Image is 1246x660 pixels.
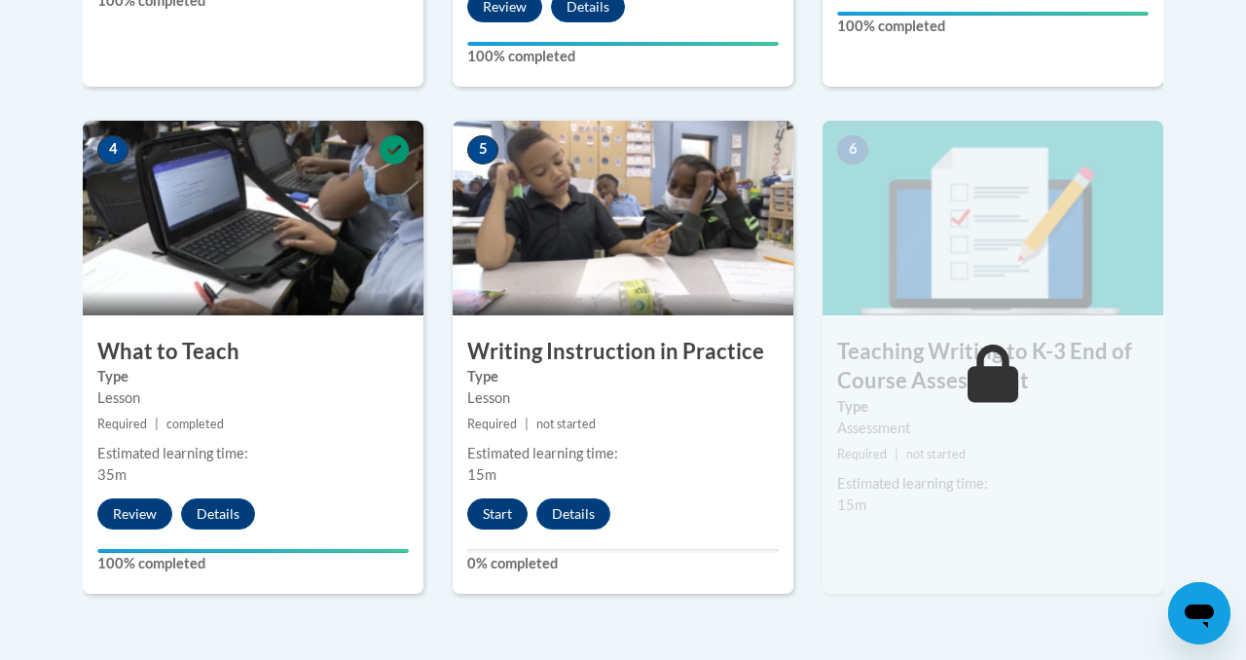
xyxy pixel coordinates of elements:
[837,473,1149,495] div: Estimated learning time:
[467,135,498,165] span: 5
[467,443,779,464] div: Estimated learning time:
[467,466,496,483] span: 15m
[97,417,147,431] span: Required
[837,12,1149,16] div: Your progress
[467,498,528,530] button: Start
[467,553,779,574] label: 0% completed
[823,337,1163,397] h3: Teaching Writing to K-3 End of Course Assessment
[97,135,128,165] span: 4
[83,121,423,315] img: Course Image
[97,553,409,574] label: 100% completed
[97,498,172,530] button: Review
[181,498,255,530] button: Details
[1168,582,1230,644] iframe: Button to launch messaging window
[97,443,409,464] div: Estimated learning time:
[97,366,409,387] label: Type
[97,387,409,409] div: Lesson
[155,417,159,431] span: |
[453,337,793,367] h3: Writing Instruction in Practice
[525,417,529,431] span: |
[837,447,887,461] span: Required
[906,447,966,461] span: not started
[837,396,1149,418] label: Type
[895,447,898,461] span: |
[837,496,866,513] span: 15m
[536,498,610,530] button: Details
[453,121,793,315] img: Course Image
[837,16,1149,37] label: 100% completed
[467,417,517,431] span: Required
[837,418,1149,439] div: Assessment
[467,46,779,67] label: 100% completed
[97,549,409,553] div: Your progress
[536,417,596,431] span: not started
[837,135,868,165] span: 6
[467,42,779,46] div: Your progress
[823,121,1163,315] img: Course Image
[97,466,127,483] span: 35m
[467,366,779,387] label: Type
[467,387,779,409] div: Lesson
[83,337,423,367] h3: What to Teach
[166,417,224,431] span: completed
